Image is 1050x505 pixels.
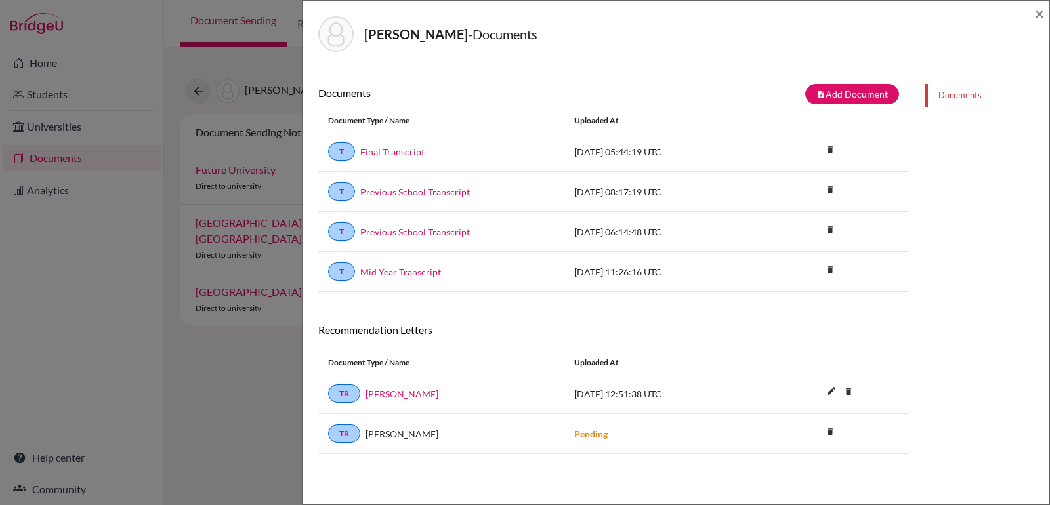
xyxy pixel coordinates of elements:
i: delete [820,422,840,441]
strong: Pending [574,428,608,439]
i: delete [820,260,840,279]
span: × [1035,4,1044,23]
a: delete [839,384,858,401]
span: - Documents [468,26,537,42]
a: delete [820,182,840,199]
a: Final Transcript [360,145,425,159]
a: [PERSON_NAME] [366,387,438,401]
div: [DATE] 08:17:19 UTC [564,185,761,199]
span: [PERSON_NAME] [366,427,438,441]
button: Close [1035,6,1044,22]
div: Uploaded at [564,115,761,127]
strong: [PERSON_NAME] [364,26,468,42]
a: T [328,142,355,161]
a: delete [820,222,840,239]
i: edit [821,380,842,401]
h6: Recommendation Letters [318,323,909,336]
a: delete [820,142,840,159]
a: Previous School Transcript [360,225,470,239]
i: note_add [816,90,826,99]
div: Document Type / Name [318,357,564,369]
i: delete [839,382,858,401]
button: note_addAdd Document [805,84,899,104]
a: delete [820,262,840,279]
div: [DATE] 11:26:16 UTC [564,265,761,279]
div: Document Type / Name [318,115,564,127]
i: delete [820,220,840,239]
a: Previous School Transcript [360,185,470,199]
a: delete [820,424,840,441]
span: [DATE] 12:51:38 UTC [574,388,661,399]
a: TR [328,424,360,443]
a: Documents [925,84,1049,107]
i: delete [820,140,840,159]
button: edit [820,382,843,402]
a: T [328,262,355,281]
a: T [328,222,355,241]
i: delete [820,180,840,199]
h6: Documents [318,87,614,99]
a: T [328,182,355,201]
div: Uploaded at [564,357,761,369]
a: TR [328,384,360,403]
div: [DATE] 05:44:19 UTC [564,145,761,159]
div: [DATE] 06:14:48 UTC [564,225,761,239]
a: Mid Year Transcript [360,265,441,279]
